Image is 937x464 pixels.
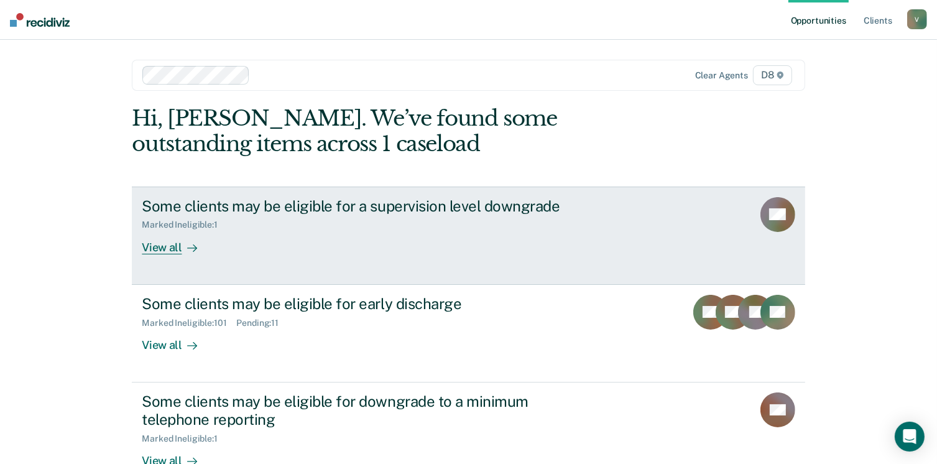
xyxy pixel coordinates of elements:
[142,328,211,352] div: View all
[142,318,236,328] div: Marked Ineligible : 101
[132,187,805,285] a: Some clients may be eligible for a supervision level downgradeMarked Ineligible:1View all
[695,70,748,81] div: Clear agents
[236,318,288,328] div: Pending : 11
[142,295,578,313] div: Some clients may be eligible for early discharge
[142,197,578,215] div: Some clients may be eligible for a supervision level downgrade
[10,13,70,27] img: Recidiviz
[142,220,227,230] div: Marked Ineligible : 1
[907,9,927,29] button: V
[142,434,227,444] div: Marked Ineligible : 1
[753,65,792,85] span: D8
[895,422,925,452] div: Open Intercom Messenger
[142,230,211,254] div: View all
[132,285,805,383] a: Some clients may be eligible for early dischargeMarked Ineligible:101Pending:11View all
[142,392,578,429] div: Some clients may be eligible for downgrade to a minimum telephone reporting
[132,106,670,157] div: Hi, [PERSON_NAME]. We’ve found some outstanding items across 1 caseload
